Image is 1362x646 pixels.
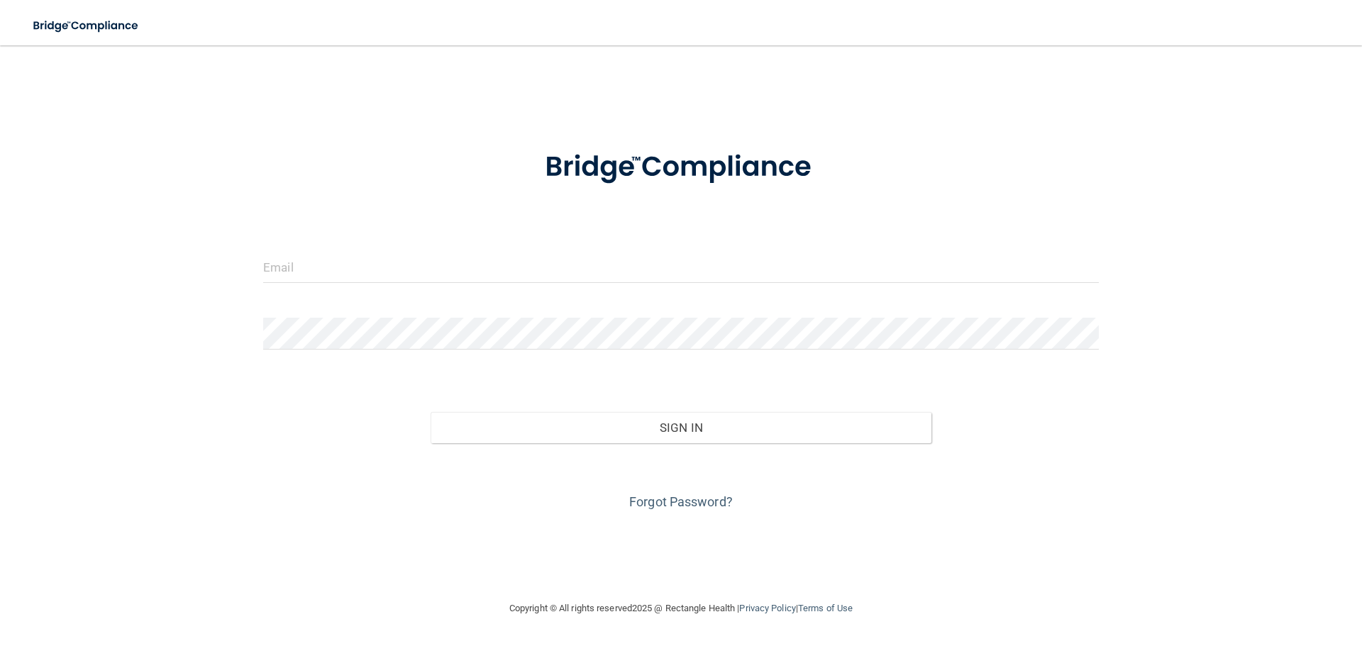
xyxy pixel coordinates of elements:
[263,251,1099,283] input: Email
[798,603,853,613] a: Terms of Use
[21,11,152,40] img: bridge_compliance_login_screen.278c3ca4.svg
[739,603,795,613] a: Privacy Policy
[1117,545,1345,602] iframe: Drift Widget Chat Controller
[431,412,932,443] button: Sign In
[629,494,733,509] a: Forgot Password?
[516,130,846,204] img: bridge_compliance_login_screen.278c3ca4.svg
[422,586,940,631] div: Copyright © All rights reserved 2025 @ Rectangle Health | |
